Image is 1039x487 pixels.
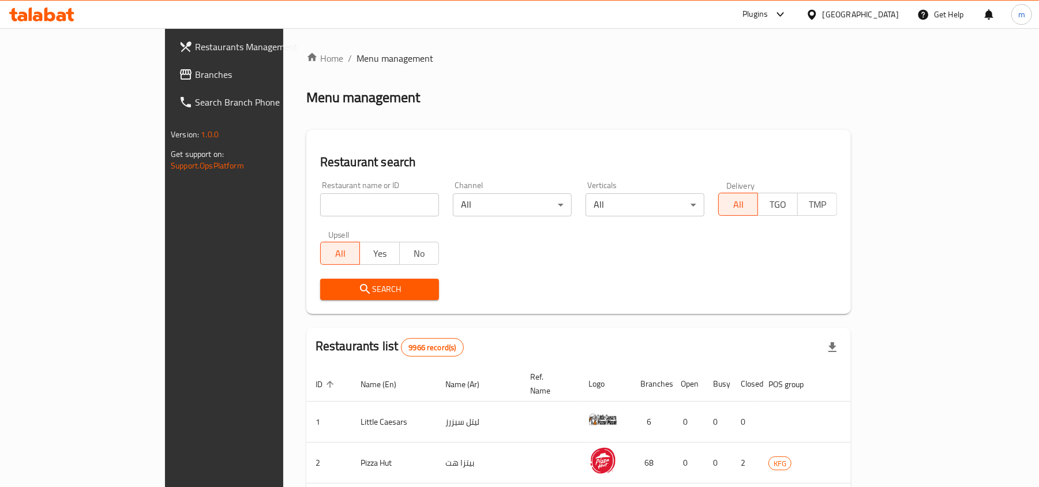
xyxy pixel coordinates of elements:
button: All [718,193,758,216]
span: Branches [195,68,329,81]
td: 68 [631,443,672,484]
td: بيتزا هت [436,443,521,484]
span: 1.0.0 [201,127,219,142]
div: All [586,193,704,216]
img: Pizza Hut [588,446,617,475]
span: KFG [769,457,791,470]
th: Branches [631,366,672,402]
button: TGO [757,193,797,216]
td: 0 [732,402,759,443]
span: Menu management [357,51,433,65]
td: 6 [631,402,672,443]
td: ليتل سيزرز [436,402,521,443]
span: TMP [802,196,832,213]
div: [GEOGRAPHIC_DATA] [823,8,899,21]
span: Name (En) [361,377,411,391]
span: m [1018,8,1025,21]
span: Version: [171,127,199,142]
a: Restaurants Management [170,33,339,61]
button: All [320,242,360,265]
span: TGO [763,196,793,213]
label: Upsell [328,230,350,238]
li: / [348,51,352,65]
div: Export file [819,334,846,361]
th: Open [672,366,704,402]
td: 0 [672,402,704,443]
nav: breadcrumb [306,51,851,65]
span: All [325,245,355,262]
td: 0 [704,402,732,443]
span: POS group [768,377,819,391]
span: Get support on: [171,147,224,162]
span: 9966 record(s) [402,342,463,353]
input: Search for restaurant name or ID.. [320,193,439,216]
h2: Restaurants list [316,338,464,357]
td: 2 [732,443,759,484]
button: Search [320,279,439,300]
span: Name (Ar) [445,377,494,391]
h2: Restaurant search [320,153,837,171]
img: Little Caesars [588,405,617,434]
div: Total records count [401,338,463,357]
a: Branches [170,61,339,88]
span: Search Branch Phone [195,95,329,109]
a: Search Branch Phone [170,88,339,116]
th: Closed [732,366,759,402]
th: Busy [704,366,732,402]
th: Logo [579,366,631,402]
span: Yes [365,245,395,262]
td: Little Caesars [351,402,436,443]
td: Pizza Hut [351,443,436,484]
td: 0 [704,443,732,484]
label: Delivery [726,181,755,189]
span: No [404,245,434,262]
button: Yes [359,242,399,265]
span: Search [329,282,430,297]
h2: Menu management [306,88,420,107]
span: Ref. Name [530,370,565,398]
span: ID [316,377,337,391]
a: Support.OpsPlatform [171,158,244,173]
span: All [723,196,753,213]
div: All [453,193,572,216]
td: 0 [672,443,704,484]
button: TMP [797,193,837,216]
button: No [399,242,439,265]
div: Plugins [742,8,768,21]
span: Restaurants Management [195,40,329,54]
